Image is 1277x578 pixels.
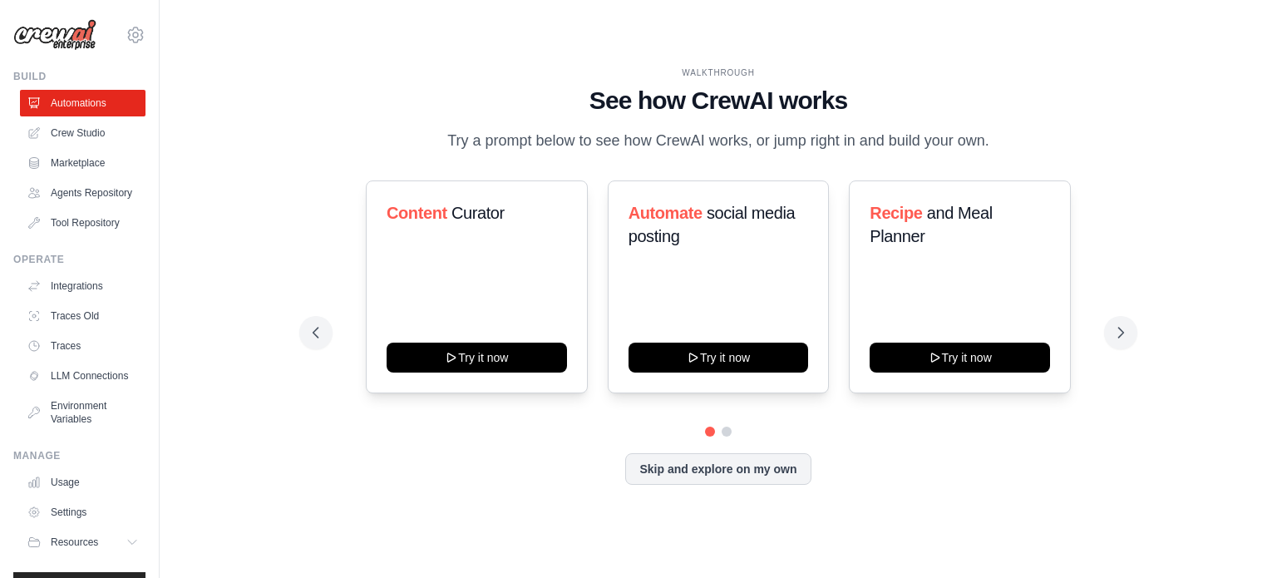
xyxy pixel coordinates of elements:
a: Agents Repository [20,180,145,206]
span: and Meal Planner [870,204,992,245]
a: LLM Connections [20,363,145,389]
h1: See how CrewAI works [313,86,1124,116]
p: Try a prompt below to see how CrewAI works, or jump right in and build your own. [439,129,998,153]
span: Content [387,204,447,222]
a: Integrations [20,273,145,299]
a: Crew Studio [20,120,145,146]
div: WALKTHROUGH [313,67,1124,79]
span: Automate [629,204,703,222]
a: Settings [20,499,145,526]
button: Try it now [870,343,1050,373]
div: Build [13,70,145,83]
button: Resources [20,529,145,556]
a: Tool Repository [20,210,145,236]
a: Marketplace [20,150,145,176]
a: Traces [20,333,145,359]
span: Curator [451,204,505,222]
img: Logo [13,19,96,51]
button: Try it now [629,343,809,373]
div: Operate [13,253,145,266]
div: Manage [13,449,145,462]
button: Try it now [387,343,567,373]
a: Usage [20,469,145,496]
span: Recipe [870,204,922,222]
button: Skip and explore on my own [625,453,811,485]
a: Automations [20,90,145,116]
span: Resources [51,536,98,549]
span: social media posting [629,204,796,245]
a: Environment Variables [20,393,145,432]
a: Traces Old [20,303,145,329]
